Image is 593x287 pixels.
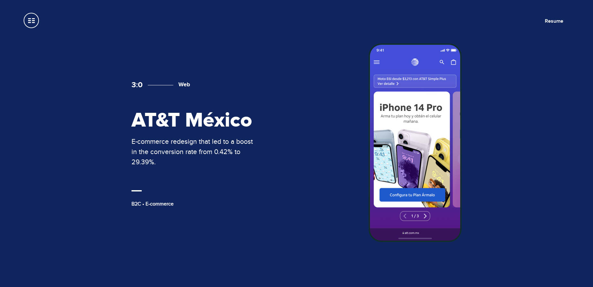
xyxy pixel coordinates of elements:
[131,110,259,131] h2: AT&T México
[131,136,259,167] p: E-commerce redesign that led to a boost in the conversion rate from 0.42% to 29.39%.
[105,43,488,244] a: 3:0 Web AT&T México E-commerce redesign that led to a boost in the conversion rate from 0.42% to ...
[545,18,563,24] a: Resume
[131,80,143,89] span: 3:0
[131,201,174,207] span: B2C • E-commerce
[148,81,190,88] h3: Web
[369,43,462,242] img: Expo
